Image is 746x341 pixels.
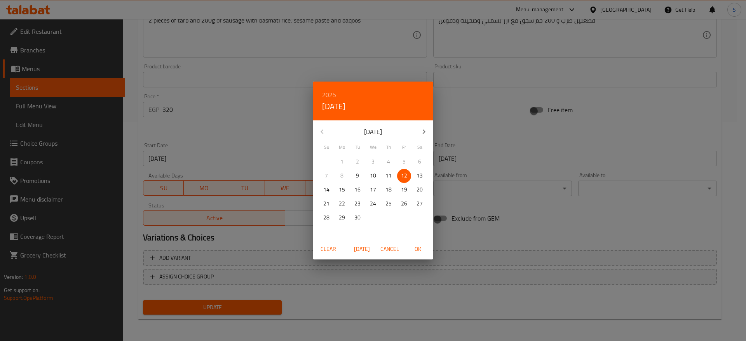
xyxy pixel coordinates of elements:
[323,185,329,195] p: 14
[319,244,338,254] span: Clear
[319,183,333,197] button: 14
[417,199,423,209] p: 27
[397,197,411,211] button: 26
[339,213,345,223] p: 29
[385,185,392,195] p: 18
[366,144,380,151] span: We
[356,171,359,181] p: 9
[366,197,380,211] button: 24
[413,169,427,183] button: 13
[319,144,333,151] span: Su
[382,169,396,183] button: 11
[397,169,411,183] button: 12
[413,197,427,211] button: 27
[335,197,349,211] button: 22
[382,197,396,211] button: 25
[322,100,345,113] button: [DATE]
[352,244,371,254] span: [DATE]
[335,211,349,225] button: 29
[350,211,364,225] button: 30
[335,144,349,151] span: Mo
[335,183,349,197] button: 15
[370,199,376,209] p: 24
[316,242,341,256] button: Clear
[385,199,392,209] p: 25
[354,213,361,223] p: 30
[370,171,376,181] p: 10
[319,211,333,225] button: 28
[377,242,402,256] button: Cancel
[350,169,364,183] button: 9
[380,244,399,254] span: Cancel
[417,185,423,195] p: 20
[349,242,374,256] button: [DATE]
[339,185,345,195] p: 15
[408,244,427,254] span: OK
[339,199,345,209] p: 22
[385,171,392,181] p: 11
[401,199,407,209] p: 26
[366,183,380,197] button: 17
[350,144,364,151] span: Tu
[354,199,361,209] p: 23
[350,183,364,197] button: 16
[405,242,430,256] button: OK
[382,183,396,197] button: 18
[397,144,411,151] span: Fr
[354,185,361,195] p: 16
[331,127,415,136] p: [DATE]
[401,171,407,181] p: 12
[319,197,333,211] button: 21
[413,144,427,151] span: Sa
[370,185,376,195] p: 17
[417,171,423,181] p: 13
[382,144,396,151] span: Th
[350,197,364,211] button: 23
[397,183,411,197] button: 19
[322,89,336,100] button: 2025
[366,169,380,183] button: 10
[401,185,407,195] p: 19
[323,199,329,209] p: 21
[413,183,427,197] button: 20
[323,213,329,223] p: 28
